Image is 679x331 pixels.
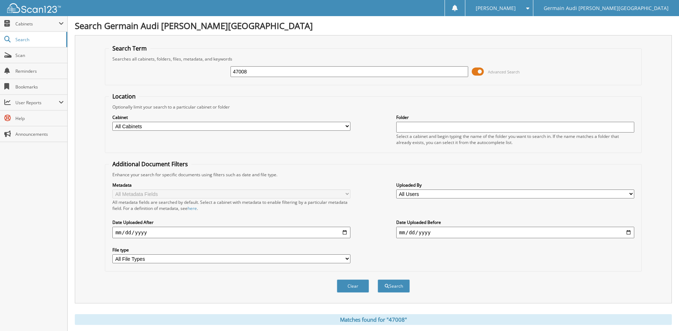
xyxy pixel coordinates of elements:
[15,68,64,74] span: Reminders
[476,6,516,10] span: [PERSON_NAME]
[396,219,634,225] label: Date Uploaded Before
[396,227,634,238] input: end
[112,247,350,253] label: File type
[15,52,64,58] span: Scan
[75,314,672,325] div: Matches found for "47008"
[109,44,150,52] legend: Search Term
[396,182,634,188] label: Uploaded By
[396,133,634,145] div: Select a cabinet and begin typing the name of the folder you want to search in. If the name match...
[109,104,637,110] div: Optionally limit your search to a particular cabinet or folder
[112,219,350,225] label: Date Uploaded After
[112,182,350,188] label: Metadata
[544,6,669,10] span: Germain Audi [PERSON_NAME][GEOGRAPHIC_DATA]
[15,100,59,106] span: User Reports
[337,279,369,293] button: Clear
[15,21,59,27] span: Cabinets
[396,114,634,120] label: Folder
[15,37,63,43] span: Search
[7,3,61,13] img: scan123-logo-white.svg
[109,160,191,168] legend: Additional Document Filters
[112,114,350,120] label: Cabinet
[112,199,350,211] div: All metadata fields are searched by default. Select a cabinet with metadata to enable filtering b...
[378,279,410,293] button: Search
[15,84,64,90] span: Bookmarks
[109,92,139,100] legend: Location
[75,20,672,32] h1: Search Germain Audi [PERSON_NAME][GEOGRAPHIC_DATA]
[15,131,64,137] span: Announcements
[15,115,64,121] span: Help
[488,69,520,75] span: Advanced Search
[112,227,350,238] input: start
[188,205,197,211] a: here
[109,56,637,62] div: Searches all cabinets, folders, files, metadata, and keywords
[109,172,637,178] div: Enhance your search for specific documents using filters such as date and file type.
